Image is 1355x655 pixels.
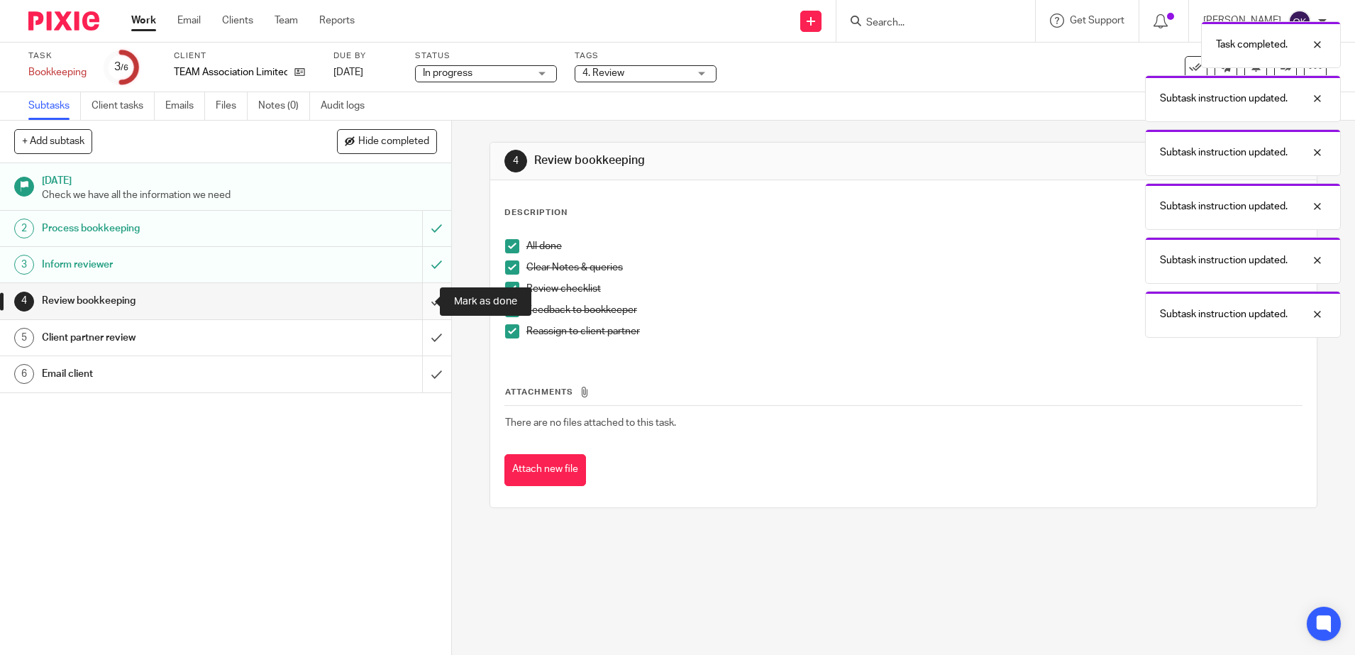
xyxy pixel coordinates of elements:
[28,92,81,120] a: Subtasks
[333,67,363,77] span: [DATE]
[42,327,286,348] h1: Client partner review
[504,150,527,172] div: 4
[165,92,205,120] a: Emails
[415,50,557,62] label: Status
[14,292,34,312] div: 4
[275,13,298,28] a: Team
[526,282,1302,296] p: Review checklist
[505,418,676,428] span: There are no files attached to this task.
[177,13,201,28] a: Email
[504,207,568,219] p: Description
[131,13,156,28] a: Work
[174,65,287,79] p: TEAM Association Limited
[1160,145,1288,160] p: Subtask instruction updated.
[42,170,437,188] h1: [DATE]
[321,92,375,120] a: Audit logs
[28,11,99,31] img: Pixie
[1160,92,1288,106] p: Subtask instruction updated.
[1216,38,1288,52] p: Task completed.
[582,68,624,78] span: 4. Review
[526,324,1302,338] p: Reassign to client partner
[114,59,128,75] div: 3
[42,218,286,239] h1: Process bookkeeping
[14,219,34,238] div: 2
[1160,307,1288,321] p: Subtask instruction updated.
[337,129,437,153] button: Hide completed
[14,328,34,348] div: 5
[358,136,429,148] span: Hide completed
[423,68,472,78] span: In progress
[92,92,155,120] a: Client tasks
[14,364,34,384] div: 6
[504,454,586,486] button: Attach new file
[319,13,355,28] a: Reports
[505,388,573,396] span: Attachments
[534,153,934,168] h1: Review bookkeeping
[1288,10,1311,33] img: svg%3E
[14,255,34,275] div: 3
[28,50,87,62] label: Task
[526,260,1302,275] p: Clear Notes & queries
[121,64,128,72] small: /6
[216,92,248,120] a: Files
[42,363,286,385] h1: Email client
[222,13,253,28] a: Clients
[42,188,437,202] p: Check we have all the information we need
[28,65,87,79] div: Bookkeeping
[575,50,717,62] label: Tags
[42,254,286,275] h1: Inform reviewer
[42,290,286,312] h1: Review bookkeeping
[14,129,92,153] button: + Add subtask
[1160,199,1288,214] p: Subtask instruction updated.
[333,50,397,62] label: Due by
[526,239,1302,253] p: All done
[1160,253,1288,268] p: Subtask instruction updated.
[174,50,316,62] label: Client
[258,92,310,120] a: Notes (0)
[526,303,1302,317] p: Feedback to bookkeeper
